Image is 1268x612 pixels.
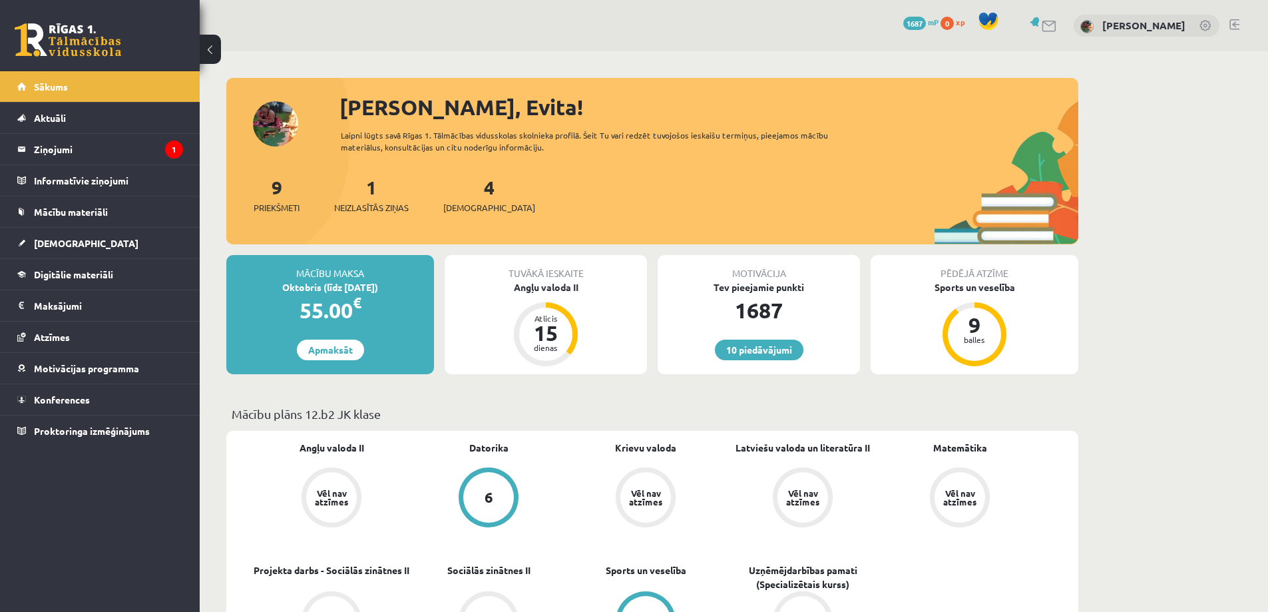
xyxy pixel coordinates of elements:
a: Uzņēmējdarbības pamati (Specializētais kurss) [724,563,881,591]
a: 1687 mP [903,17,939,27]
div: 15 [526,322,566,344]
a: Datorika [469,441,509,455]
a: Digitālie materiāli [17,259,183,290]
div: Pēdējā atzīme [871,255,1078,280]
a: Latviešu valoda un literatūra II [736,441,870,455]
a: 4[DEMOGRAPHIC_DATA] [443,175,535,214]
a: Sākums [17,71,183,102]
a: 10 piedāvājumi [715,340,803,360]
div: Sports un veselība [871,280,1078,294]
p: Mācību plāns 12.b2 JK klase [232,405,1073,423]
div: Angļu valoda II [445,280,647,294]
div: Vēl nav atzīmes [627,489,664,506]
a: Sociālās zinātnes II [447,563,530,577]
div: 6 [485,490,493,505]
a: Mācību materiāli [17,196,183,227]
a: 9Priekšmeti [254,175,300,214]
a: Aktuāli [17,103,183,133]
i: 1 [165,141,183,158]
a: Angļu valoda II [300,441,364,455]
a: Apmaksāt [297,340,364,360]
div: 55.00 [226,294,434,326]
span: € [353,293,361,312]
a: Vēl nav atzīmes [724,467,881,530]
a: 0 xp [941,17,971,27]
div: Vēl nav atzīmes [313,489,350,506]
div: 1687 [658,294,860,326]
a: Sports un veselība 9 balles [871,280,1078,368]
span: 0 [941,17,954,30]
div: Atlicis [526,314,566,322]
a: Vēl nav atzīmes [253,467,410,530]
a: Atzīmes [17,322,183,352]
span: Mācību materiāli [34,206,108,218]
div: balles [954,336,994,344]
span: [DEMOGRAPHIC_DATA] [34,237,138,249]
a: [PERSON_NAME] [1102,19,1185,32]
div: Motivācija [658,255,860,280]
div: Vēl nav atzīmes [784,489,821,506]
a: Informatīvie ziņojumi [17,165,183,196]
legend: Maksājumi [34,290,183,321]
a: [DEMOGRAPHIC_DATA] [17,228,183,258]
span: Motivācijas programma [34,362,139,374]
div: [PERSON_NAME], Evita! [339,91,1078,123]
span: Aktuāli [34,112,66,124]
span: Sākums [34,81,68,93]
img: Evita Kudrjašova [1080,20,1094,33]
span: xp [956,17,964,27]
legend: Informatīvie ziņojumi [34,165,183,196]
a: Vēl nav atzīmes [567,467,724,530]
a: Krievu valoda [615,441,676,455]
div: Oktobris (līdz [DATE]) [226,280,434,294]
a: Motivācijas programma [17,353,183,384]
a: Sports un veselība [606,563,686,577]
div: Laipni lūgts savā Rīgas 1. Tālmācības vidusskolas skolnieka profilā. Šeit Tu vari redzēt tuvojošo... [341,129,852,153]
span: Neizlasītās ziņas [334,201,409,214]
div: Mācību maksa [226,255,434,280]
a: Proktoringa izmēģinājums [17,416,183,446]
a: Projekta darbs - Sociālās zinātnes II [254,563,409,577]
div: Vēl nav atzīmes [941,489,978,506]
span: 1687 [903,17,926,30]
div: dienas [526,344,566,352]
span: Digitālie materiāli [34,268,113,280]
div: Tev pieejamie punkti [658,280,860,294]
a: Ziņojumi1 [17,134,183,164]
a: Vēl nav atzīmes [881,467,1038,530]
a: 6 [410,467,567,530]
a: 1Neizlasītās ziņas [334,175,409,214]
span: [DEMOGRAPHIC_DATA] [443,201,535,214]
a: Maksājumi [17,290,183,321]
span: Proktoringa izmēģinājums [34,425,150,437]
span: Priekšmeti [254,201,300,214]
div: Tuvākā ieskaite [445,255,647,280]
span: Konferences [34,394,90,406]
div: 9 [954,314,994,336]
a: Angļu valoda II Atlicis 15 dienas [445,280,647,368]
span: Atzīmes [34,331,70,343]
span: mP [928,17,939,27]
a: Rīgas 1. Tālmācības vidusskola [15,23,121,57]
a: Matemātika [933,441,987,455]
legend: Ziņojumi [34,134,183,164]
a: Konferences [17,384,183,415]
